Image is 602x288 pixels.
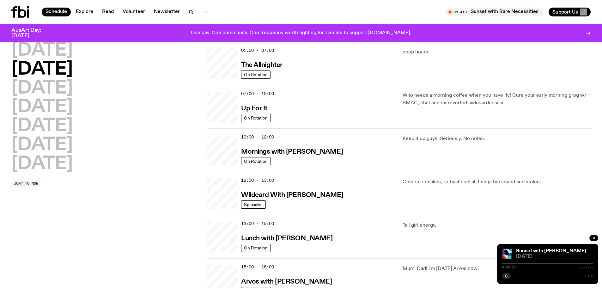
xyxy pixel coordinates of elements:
[207,178,237,209] a: Stuart is smiling charmingly, wearing a black t-shirt against a stark white background.
[552,9,578,15] span: Support Us
[502,249,512,259] img: Simon Caldwell stands side on, looking downwards. He has headphones on. Behind him is a brightly ...
[241,192,343,199] h3: Wildcard With [PERSON_NAME]
[11,80,73,97] button: [DATE]
[241,157,271,165] a: On Rotation
[11,28,52,39] h3: AusArt Day: [DATE]
[207,135,237,165] a: Freya smiles coyly as she poses for the image.
[244,245,268,250] span: On Rotation
[403,265,591,273] p: Mum! Dad! I'm [DATE] Arvos now!
[241,149,343,155] h3: Mornings with [PERSON_NAME]
[11,181,41,187] button: Jump to now
[403,92,591,107] p: Who needs a morning coffee when you have Ify! Cure your early morning grog w/ SMAC, chat and extr...
[241,177,274,183] span: 12:00 - 13:00
[11,98,73,116] button: [DATE]
[150,8,184,16] a: Newsletter
[241,104,267,112] a: Up For It
[244,72,268,77] span: On Rotation
[191,30,411,36] p: One day. One community. One frequency worth fighting for. Donate to support [DOMAIN_NAME].
[11,117,73,135] button: [DATE]
[241,70,271,79] a: On Rotation
[516,254,593,259] span: [DATE]
[549,8,591,16] button: Support Us
[580,266,593,269] span: -:--:--
[403,135,591,143] p: Keep it up guys. Seriously. No notes.
[241,47,274,53] span: 01:00 - 07:00
[119,8,149,16] a: Volunteer
[241,114,271,122] a: On Rotation
[241,234,332,242] a: Lunch with [PERSON_NAME]
[42,8,71,16] a: Schedule
[98,8,118,16] a: Read
[241,134,274,140] span: 10:00 - 12:00
[244,202,263,207] span: Specialist
[207,92,237,122] a: Ify - a Brown Skin girl with black braided twists, looking up to the side with her tongue stickin...
[241,279,332,285] h3: Arvos with [PERSON_NAME]
[241,61,283,69] a: The Allnighter
[516,248,586,254] a: Sunset with [PERSON_NAME]
[11,155,73,173] button: [DATE]
[14,182,38,185] span: Jump to now
[72,8,97,16] a: Explore
[244,159,268,163] span: On Rotation
[244,115,268,120] span: On Rotation
[11,42,73,59] button: [DATE]
[241,221,274,227] span: 13:00 - 15:00
[403,48,591,56] p: deep hours.
[241,105,267,112] h3: Up For It
[241,147,343,155] a: Mornings with [PERSON_NAME]
[403,178,591,186] p: Covers, remakes, re-hashes + all things borrowed and stolen.
[241,264,274,270] span: 15:00 - 18:00
[502,266,515,269] span: 0:00:00
[241,200,266,209] a: Specialist
[403,222,591,229] p: Tall girl energy.
[241,235,332,242] h3: Lunch with [PERSON_NAME]
[11,136,73,154] button: [DATE]
[241,244,271,252] a: On Rotation
[445,8,544,16] button: On AirSunset with Bare Necessities
[241,277,332,285] a: Arvos with [PERSON_NAME]
[241,62,283,69] h3: The Allnighter
[11,61,73,78] button: [DATE]
[241,91,274,97] span: 07:00 - 10:00
[207,222,237,252] a: Tanya is standing in front of plants and a brick fence on a sunny day. She is looking to the left...
[241,191,343,199] a: Wildcard With [PERSON_NAME]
